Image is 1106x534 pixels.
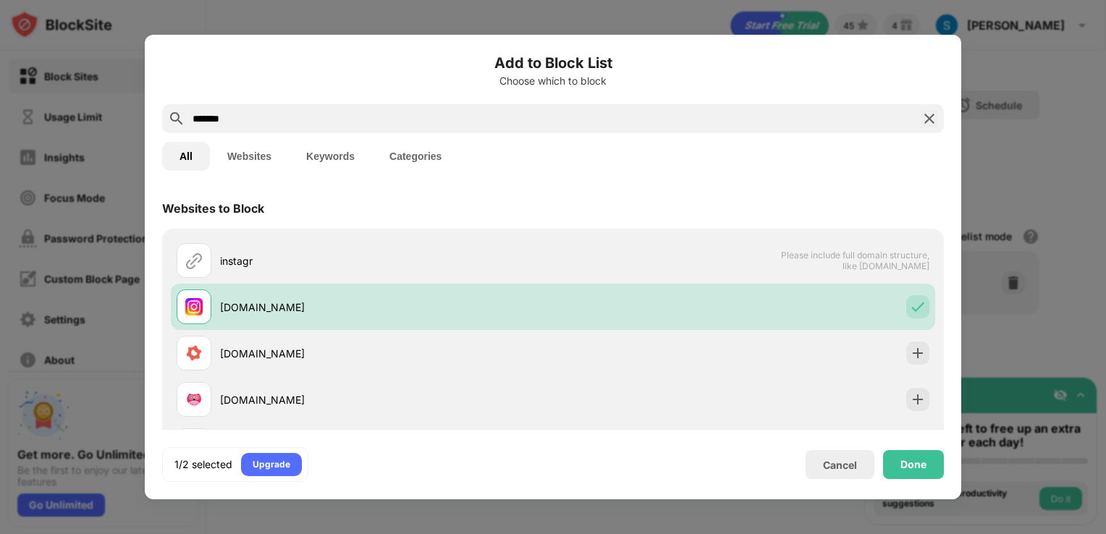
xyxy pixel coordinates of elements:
[823,459,857,471] div: Cancel
[185,252,203,269] img: url.svg
[162,52,944,74] h6: Add to Block List
[162,201,264,216] div: Websites to Block
[220,253,553,268] div: instagr
[168,110,185,127] img: search.svg
[162,75,944,87] div: Choose which to block
[289,142,372,171] button: Keywords
[220,346,553,361] div: [DOMAIN_NAME]
[921,110,938,127] img: search-close
[185,298,203,315] img: favicons
[220,392,553,407] div: [DOMAIN_NAME]
[185,391,203,408] img: favicons
[900,459,926,470] div: Done
[185,344,203,362] img: favicons
[372,142,459,171] button: Categories
[780,250,929,271] span: Please include full domain structure, like [DOMAIN_NAME]
[210,142,289,171] button: Websites
[174,457,232,472] div: 1/2 selected
[220,300,553,315] div: [DOMAIN_NAME]
[253,457,290,472] div: Upgrade
[162,142,210,171] button: All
